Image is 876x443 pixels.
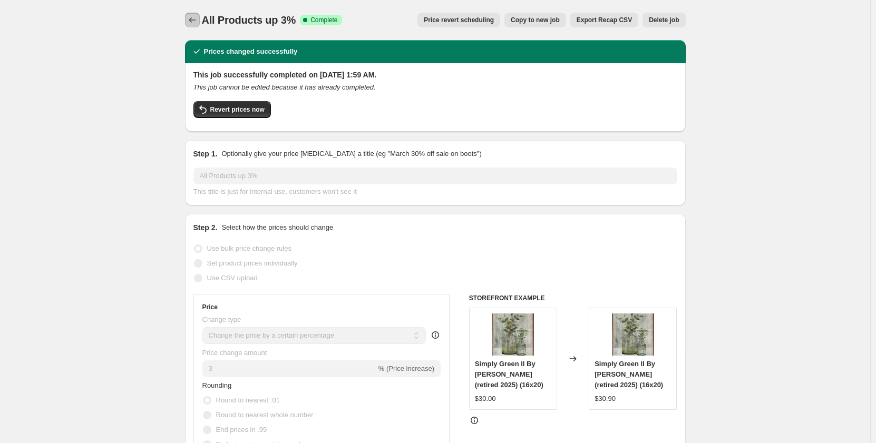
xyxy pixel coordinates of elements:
[202,360,376,377] input: -15
[378,365,434,372] span: % (Price increase)
[221,222,333,233] p: Select how the prices should change
[649,16,679,24] span: Delete job
[430,330,441,340] div: help
[202,349,267,357] span: Price change amount
[193,70,677,80] h2: This job successfully completed on [DATE] 1:59 AM.
[202,316,241,323] span: Change type
[207,274,258,282] span: Use CSV upload
[221,149,481,159] p: Optionally give your price [MEDICAL_DATA] a title (eg "March 30% off sale on boots")
[193,101,271,118] button: Revert prices now
[595,360,663,389] span: Simply Green II By [PERSON_NAME] (retired 2025) (16x20)
[424,16,494,24] span: Price revert scheduling
[511,16,560,24] span: Copy to new job
[595,395,616,402] span: $30.90
[193,83,376,91] i: This job cannot be edited because it has already completed.
[475,395,496,402] span: $30.00
[202,14,296,26] span: All Products up 3%
[570,13,638,27] button: Export Recap CSV
[193,222,218,233] h2: Step 2.
[310,16,337,24] span: Complete
[216,396,280,404] span: Round to nearest .01
[216,426,267,434] span: End prices in .99
[612,313,654,356] img: 16x20_-_Simply_Green_II_By_Carol_Robinson_-_4LSRXSG1620_471af648-09a9-469e-baad-17ae44d110c1_80x.jpg
[216,411,314,419] span: Round to nearest whole number
[643,13,685,27] button: Delete job
[193,168,677,184] input: 30% off holiday sale
[204,46,298,57] h2: Prices changed successfully
[207,244,291,252] span: Use bulk price change rules
[185,13,200,27] button: Price change jobs
[475,360,543,389] span: Simply Green II By [PERSON_NAME] (retired 2025) (16x20)
[202,381,232,389] span: Rounding
[193,188,357,195] span: This title is just for internal use, customers won't see it
[193,149,218,159] h2: Step 1.
[469,294,677,302] h6: STOREFRONT EXAMPLE
[202,303,218,311] h3: Price
[417,13,500,27] button: Price revert scheduling
[492,313,534,356] img: 16x20_-_Simply_Green_II_By_Carol_Robinson_-_4LSRXSG1620_471af648-09a9-469e-baad-17ae44d110c1_80x.jpg
[210,105,265,114] span: Revert prices now
[577,16,632,24] span: Export Recap CSV
[504,13,566,27] button: Copy to new job
[207,259,298,267] span: Set product prices individually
